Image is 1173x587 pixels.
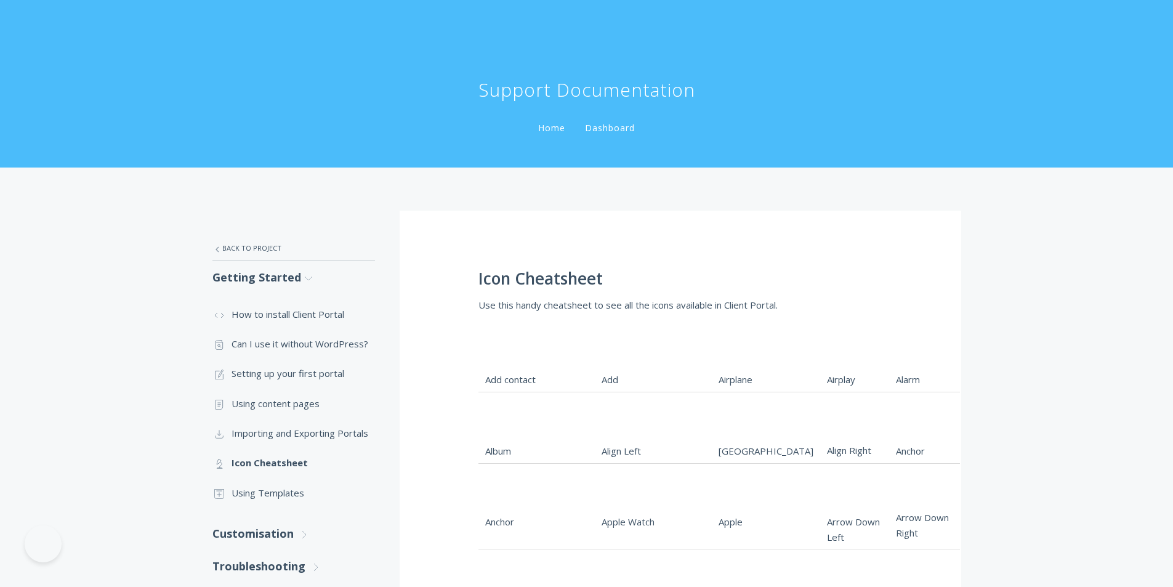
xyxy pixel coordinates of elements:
p: Use this handy cheatsheet to see all the icons available in Client Portal. [478,298,882,312]
img: Client Portal Icon [827,329,858,360]
img: Client Portal Icon [719,329,748,360]
img: Client Portal Icon [485,400,516,431]
a: Using Templates [212,478,375,508]
a: Home [536,122,568,134]
img: Client Portal Icon [827,400,858,431]
a: Can I use it without WordPress? [212,329,375,358]
td: Add contact [478,322,595,392]
a: Troubleshooting [212,550,375,583]
iframe: Toggle Customer Support [25,525,62,562]
td: Align Right [820,392,889,463]
a: Back to Project [212,235,375,261]
img: Client Portal Icon [602,471,632,502]
a: Icon Cheatsheet [212,448,375,477]
a: How to install Client Portal [212,299,375,329]
a: Importing and Exporting Portals [212,418,375,448]
td: Album [478,392,595,463]
img: Client Portal Icon [602,329,632,360]
td: Anchor [889,392,961,463]
h2: Icon Cheatsheet [478,270,882,288]
img: Client Portal Icon [896,329,927,360]
img: Client Portal Icon [827,471,858,502]
td: Arrow Down Right [889,463,961,549]
a: Setting up your first portal [212,358,375,388]
td: [GEOGRAPHIC_DATA] [712,392,821,463]
img: Client Portal Icon [602,400,632,431]
img: Client Portal Icon [719,471,749,502]
a: Customisation [212,517,375,550]
img: Client Portal Icons [485,329,516,360]
a: Getting Started [212,261,375,294]
td: Alarm [889,322,961,392]
td: Airplane [712,322,821,392]
td: Align Left [595,392,712,463]
img: Client Portal Icon [896,400,927,431]
td: Apple Watch [595,463,712,549]
td: Apple [712,463,821,549]
td: Arrow Down Left [820,463,889,549]
td: Add [595,322,712,392]
a: Using content pages [212,389,375,418]
a: Dashboard [582,122,637,134]
img: Client Portal Icon [719,400,749,431]
img: Client Portal Icon [485,471,516,502]
td: Anchor [478,463,595,549]
td: Airplay [820,322,889,392]
h1: Support Documentation [478,78,695,102]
